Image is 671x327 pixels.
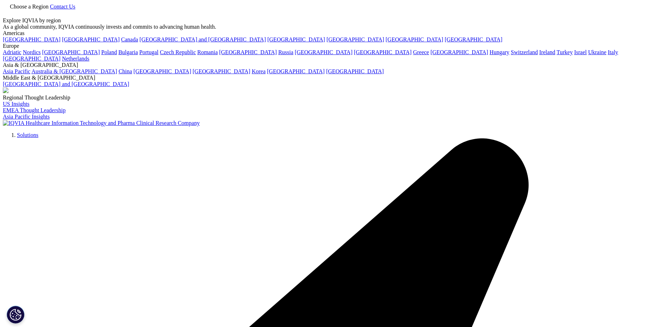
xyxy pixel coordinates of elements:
a: Nordics [23,49,41,55]
a: [GEOGRAPHIC_DATA] [3,36,60,42]
a: China [118,68,132,74]
a: Australia & [GEOGRAPHIC_DATA] [31,68,117,74]
a: [GEOGRAPHIC_DATA] [219,49,277,55]
div: As a global community, IQVIA continuously invests and commits to advancing human health. [3,24,668,30]
a: Switzerland [511,49,538,55]
a: [GEOGRAPHIC_DATA] [386,36,443,42]
a: [GEOGRAPHIC_DATA] [3,56,60,62]
div: Asia & [GEOGRAPHIC_DATA] [3,62,668,68]
a: Italy [608,49,618,55]
a: Russia [278,49,294,55]
div: Europe [3,43,668,49]
div: Regional Thought Leadership [3,94,668,101]
a: [GEOGRAPHIC_DATA] and [GEOGRAPHIC_DATA] [139,36,266,42]
a: Solutions [17,132,38,138]
a: [GEOGRAPHIC_DATA] [326,68,384,74]
a: Asia Pacific [3,68,30,74]
img: IQVIA Healthcare Information Technology and Pharma Clinical Research Company [3,120,200,126]
a: Turkey [557,49,573,55]
a: [GEOGRAPHIC_DATA] [326,36,384,42]
a: [GEOGRAPHIC_DATA] [445,36,502,42]
a: [GEOGRAPHIC_DATA] and [GEOGRAPHIC_DATA] [3,81,129,87]
button: Cookies Settings [7,306,24,323]
a: Portugal [139,49,158,55]
span: Choose a Region [10,4,48,10]
a: Greece [413,49,429,55]
a: Ukraine [588,49,607,55]
img: 2093_analyzing-data-using-big-screen-display-and-laptop.png [3,87,8,93]
a: Hungary [490,49,509,55]
a: Israel [574,49,587,55]
a: US Insights [3,101,29,107]
a: Ireland [539,49,555,55]
a: [GEOGRAPHIC_DATA] [42,49,100,55]
a: Adriatic [3,49,21,55]
a: Canada [121,36,138,42]
a: [GEOGRAPHIC_DATA] [295,49,352,55]
a: [GEOGRAPHIC_DATA] [430,49,488,55]
a: [GEOGRAPHIC_DATA] [267,68,325,74]
a: Czech Republic [160,49,196,55]
div: Americas [3,30,668,36]
a: [GEOGRAPHIC_DATA] [62,36,120,42]
a: [GEOGRAPHIC_DATA] [354,49,412,55]
a: Poland [101,49,117,55]
a: Asia Pacific Insights [3,114,50,120]
a: Bulgaria [118,49,138,55]
a: Netherlands [62,56,89,62]
a: Contact Us [50,4,75,10]
a: [GEOGRAPHIC_DATA] [193,68,250,74]
a: Korea [252,68,266,74]
a: EMEA Thought Leadership [3,107,65,113]
a: [GEOGRAPHIC_DATA] [267,36,325,42]
a: Romania [197,49,218,55]
div: Explore IQVIA by region [3,17,668,24]
a: [GEOGRAPHIC_DATA] [133,68,191,74]
div: Middle East & [GEOGRAPHIC_DATA] [3,75,668,81]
